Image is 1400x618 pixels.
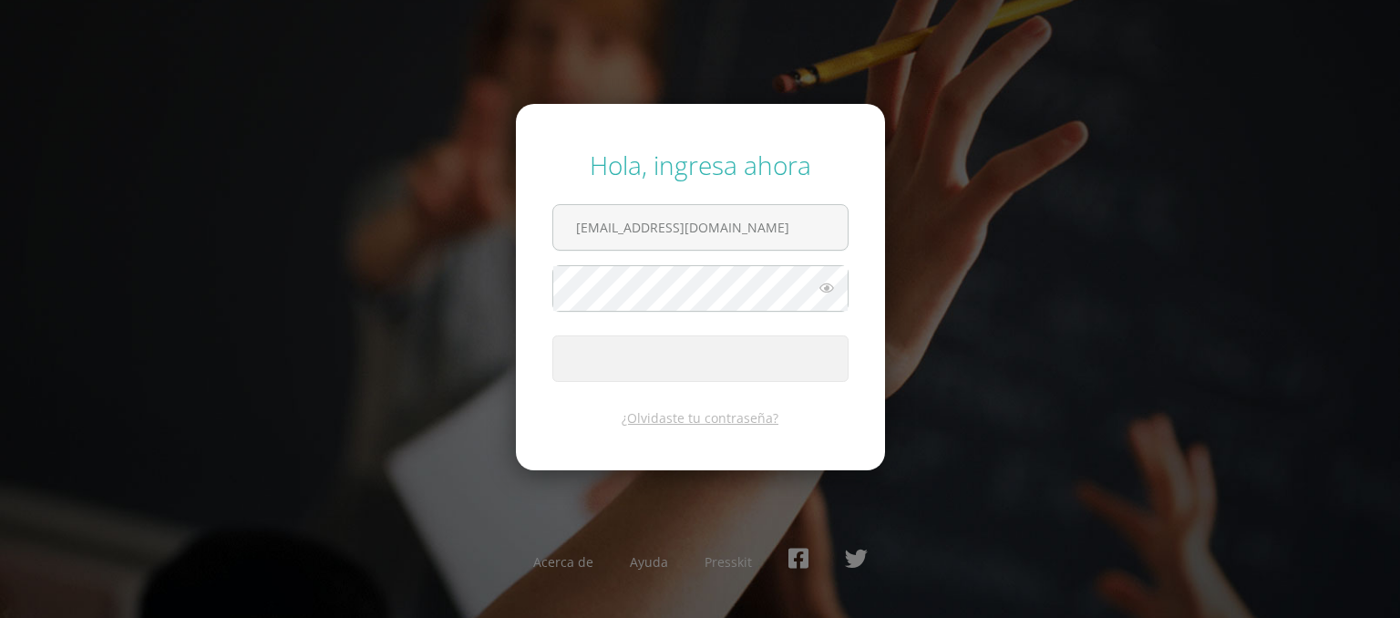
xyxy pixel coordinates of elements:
[552,148,849,182] div: Hola, ingresa ahora
[630,553,668,571] a: Ayuda
[552,335,849,382] button: Ingresar
[705,553,752,571] a: Presskit
[622,409,778,427] a: ¿Olvidaste tu contraseña?
[553,205,848,250] input: Correo electrónico o usuario
[533,553,593,571] a: Acerca de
